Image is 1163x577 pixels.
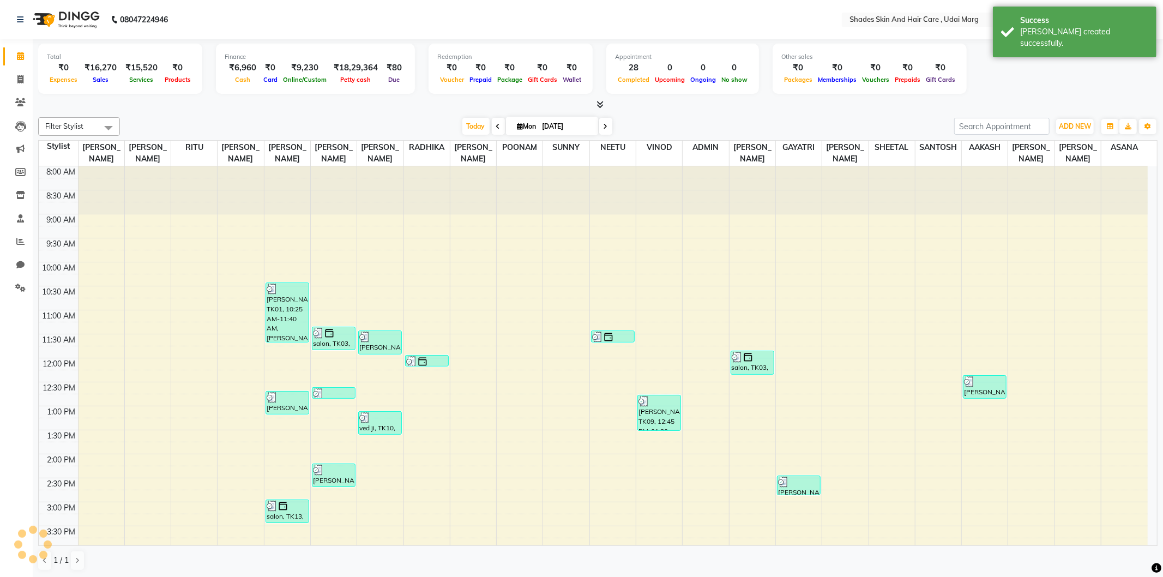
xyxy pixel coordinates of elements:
[495,62,525,74] div: ₹0
[357,141,403,166] span: [PERSON_NAME]
[121,62,162,74] div: ₹15,520
[47,76,80,83] span: Expenses
[312,327,355,350] div: salon, TK03, 11:20 AM-11:50 AM, SHAMPOO BLOW DRYER (BASIC) (BLAST)
[261,62,280,74] div: ₹0
[28,4,103,35] img: logo
[683,141,728,154] span: ADMIN
[40,334,78,346] div: 11:30 AM
[495,76,525,83] span: Package
[39,141,78,152] div: Stylist
[590,141,636,154] span: NEETU
[359,331,401,354] div: [PERSON_NAME], TK04, 11:25 AM-11:55 AM, SHAMPOO BLOW DRYER (BASIC) (BLAST)
[162,76,194,83] span: Products
[915,141,961,154] span: SANTOSH
[386,76,403,83] span: Due
[261,76,280,83] span: Card
[120,4,168,35] b: 08047224946
[437,52,584,62] div: Redemption
[615,76,652,83] span: Completed
[730,141,775,166] span: [PERSON_NAME]
[41,358,78,370] div: 12:00 PM
[815,76,859,83] span: Memberships
[497,141,543,154] span: POONAM
[266,283,309,342] div: [PERSON_NAME], TK01, 10:25 AM-11:40 AM, [PERSON_NAME] REGULAR,D-TAN,HAIR CUT (WITH WASH)
[437,76,467,83] span: Voucher
[338,76,374,83] span: Petty cash
[266,392,309,414] div: [PERSON_NAME], TK08, 12:40 PM-01:10 PM, HAIR STYLE TONG
[467,76,495,83] span: Prepaid
[329,62,382,74] div: ₹18,29,364
[232,76,253,83] span: Cash
[125,141,171,166] span: [PERSON_NAME]
[462,118,490,135] span: Today
[127,76,156,83] span: Services
[781,62,815,74] div: ₹0
[45,430,78,442] div: 1:30 PM
[90,76,111,83] span: Sales
[1059,122,1091,130] span: ADD NEW
[171,141,217,154] span: RITU
[892,76,923,83] span: Prepaids
[312,464,355,486] div: [PERSON_NAME], TK11, 02:10 PM-02:40 PM, HAIR CUT (WITH WASH)
[778,476,820,495] div: [PERSON_NAME], TK12, 02:25 PM-02:50 PM, EYE BROWS,[GEOGRAPHIC_DATA]
[815,62,859,74] div: ₹0
[781,52,958,62] div: Other sales
[45,166,78,178] div: 8:00 AM
[954,118,1050,135] input: Search Appointment
[45,526,78,538] div: 3:30 PM
[776,141,822,154] span: GAYATRI
[592,331,634,342] div: salon, TK02, 11:25 AM-11:40 AM, EYE BROWS
[515,122,539,130] span: Mon
[615,62,652,74] div: 28
[731,351,774,374] div: salon, TK03, 11:50 AM-12:20 PM, SHAMPOO BLOW DRYER (BASIC) (BLAST)
[162,62,194,74] div: ₹0
[652,62,688,74] div: 0
[406,356,448,366] div: salon, TK05, 11:55 AM-12:10 PM, EYE BROWS
[45,406,78,418] div: 1:00 PM
[859,76,892,83] span: Vouchers
[1055,141,1101,166] span: [PERSON_NAME]
[1020,26,1148,49] div: Bill created successfully.
[311,141,357,166] span: [PERSON_NAME]
[450,141,496,166] span: [PERSON_NAME]
[1008,141,1054,166] span: [PERSON_NAME]
[963,376,1006,398] div: [PERSON_NAME], TK06, 12:20 PM-12:50 PM, HAIR CUT (WITH WASH)
[53,555,69,566] span: 1 / 1
[719,76,750,83] span: No show
[47,62,80,74] div: ₹0
[280,62,329,74] div: ₹9,230
[264,141,310,166] span: [PERSON_NAME]
[45,502,78,514] div: 3:00 PM
[892,62,923,74] div: ₹0
[560,76,584,83] span: Wallet
[45,454,78,466] div: 2:00 PM
[280,76,329,83] span: Online/Custom
[923,76,958,83] span: Gift Cards
[437,62,467,74] div: ₹0
[359,412,401,434] div: ved ji, TK10, 01:05 PM-01:35 PM, HAIR CUT (WITH WASH)
[859,62,892,74] div: ₹0
[719,62,750,74] div: 0
[1101,141,1148,154] span: ASANA
[45,122,83,130] span: Filter Stylist
[312,388,355,398] div: [PERSON_NAME] JI, TK07, 12:35 PM-12:50 PM, [PERSON_NAME] REGULAR
[47,52,194,62] div: Total
[225,62,261,74] div: ₹6,960
[45,190,78,202] div: 8:30 AM
[1056,119,1094,134] button: ADD NEW
[636,141,682,154] span: VINOD
[45,214,78,226] div: 9:00 AM
[615,52,750,62] div: Appointment
[962,141,1008,154] span: AAKASH
[40,262,78,274] div: 10:00 AM
[404,141,450,154] span: RADHIKA
[45,238,78,250] div: 9:30 AM
[543,141,589,154] span: SUNNY
[923,62,958,74] div: ₹0
[525,76,560,83] span: Gift Cards
[560,62,584,74] div: ₹0
[225,52,406,62] div: Finance
[382,62,406,74] div: ₹80
[41,382,78,394] div: 12:30 PM
[467,62,495,74] div: ₹0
